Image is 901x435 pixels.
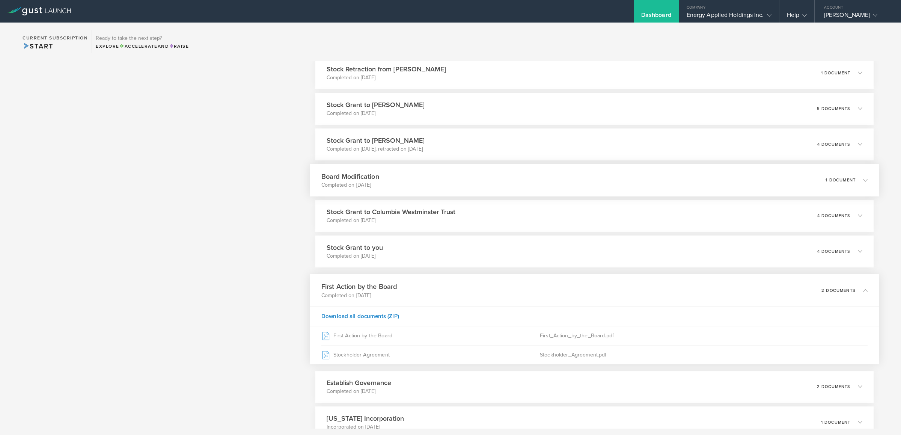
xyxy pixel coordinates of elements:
[321,326,539,345] div: First Action by the Board
[321,345,539,364] div: Stockholder Agreement
[327,74,446,82] p: Completed on [DATE]
[327,207,455,217] h3: Stock Grant to Columbia Westminster Trust
[327,100,425,110] h3: Stock Grant to [PERSON_NAME]
[817,107,850,111] p: 5 documents
[321,171,379,181] h3: Board Modification
[540,345,868,364] div: Stockholder_Agreement.pdf
[327,145,425,153] p: Completed on [DATE], retracted on [DATE]
[821,71,850,75] p: 1 document
[321,292,397,299] p: Completed on [DATE]
[321,281,397,292] h3: First Action by the Board
[817,142,850,147] p: 4 documents
[119,44,158,49] span: Accelerate
[169,44,189,49] span: Raise
[817,249,850,254] p: 4 documents
[821,420,850,424] p: 1 document
[817,214,850,218] p: 4 documents
[321,181,379,189] p: Completed on [DATE]
[824,11,888,23] div: [PERSON_NAME]
[540,326,868,345] div: First_Action_by_the_Board.pdf
[327,414,404,423] h3: [US_STATE] Incorporation
[817,385,850,389] p: 2 documents
[821,288,856,292] p: 2 documents
[310,307,879,326] div: Download all documents (ZIP)
[327,243,383,252] h3: Stock Grant to you
[327,217,455,224] p: Completed on [DATE]
[641,11,671,23] div: Dashboard
[96,43,189,50] div: Explore
[327,64,446,74] h3: Stock Retraction from [PERSON_NAME]
[23,42,53,50] span: Start
[327,423,404,431] p: Incorporated on [DATE]
[327,252,383,260] p: Completed on [DATE]
[687,11,771,23] div: Energy Applied Holdings Inc.
[327,136,425,145] h3: Stock Grant to [PERSON_NAME]
[92,30,193,53] div: Ready to take the next step?ExploreAccelerateandRaise
[787,11,807,23] div: Help
[327,378,391,388] h3: Establish Governance
[327,388,391,395] p: Completed on [DATE]
[826,178,856,182] p: 1 document
[23,36,88,40] h2: Current Subscription
[119,44,169,49] span: and
[327,110,425,117] p: Completed on [DATE]
[96,36,189,41] h3: Ready to take the next step?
